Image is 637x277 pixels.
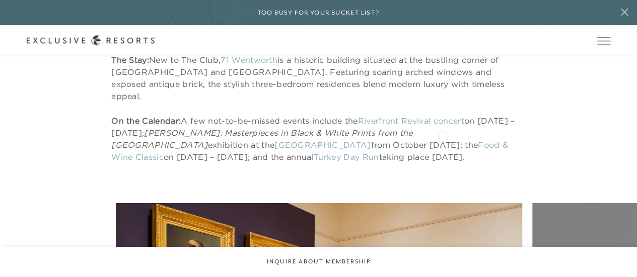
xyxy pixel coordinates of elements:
strong: The Stay: [111,55,149,65]
a: 71 Wentworth [221,55,277,65]
a: [GEOGRAPHIC_DATA] [274,140,371,150]
a: Riverfront Revival concert [358,116,464,126]
strong: On the Calendar: [111,116,181,126]
p: A few not-to-be-missed events include the on [DATE] – [DATE]; exhibition at the from October [DAT... [111,115,526,163]
em: [PERSON_NAME]: Masterpieces in Black & White Prints from the [GEOGRAPHIC_DATA] [111,128,412,150]
p: New to The Club, is a historic building situated at the bustling corner of [GEOGRAPHIC_DATA] and ... [111,54,526,102]
button: Open navigation [597,37,610,44]
h6: Too busy for your bucket list? [258,8,380,18]
a: Turkey Day Run [314,152,379,162]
